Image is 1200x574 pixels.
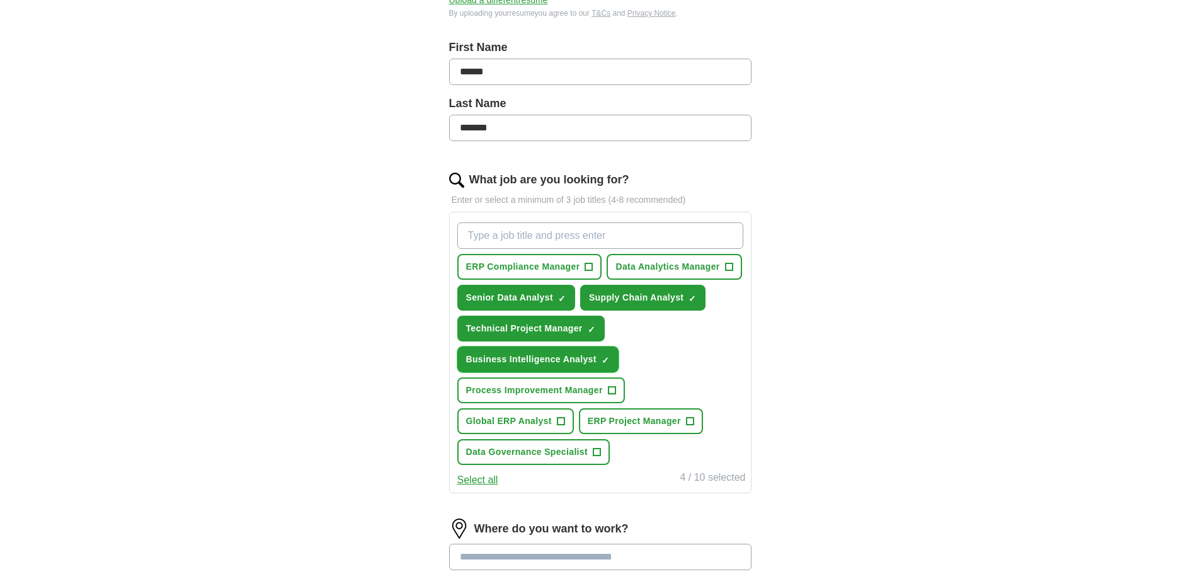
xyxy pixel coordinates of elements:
span: Supply Chain Analyst [589,291,683,304]
span: ERP Compliance Manager [466,260,580,273]
label: What job are you looking for? [469,171,629,188]
button: Global ERP Analyst [457,408,574,434]
button: Data Governance Specialist [457,439,610,465]
span: Process Improvement Manager [466,384,603,397]
label: Where do you want to work? [474,520,629,537]
button: Data Analytics Manager [607,254,741,280]
button: Business Intelligence Analyst✓ [457,347,619,372]
span: Global ERP Analyst [466,415,552,428]
span: Senior Data Analyst [466,291,553,304]
button: ERP Compliance Manager [457,254,602,280]
span: Data Analytics Manager [615,260,719,273]
span: ✓ [689,294,696,304]
div: By uploading your resume you agree to our and . [449,8,751,19]
span: Business Intelligence Analyst [466,353,597,366]
span: ✓ [558,294,566,304]
p: Enter or select a minimum of 3 job titles (4-8 recommended) [449,193,751,207]
label: First Name [449,39,751,56]
a: Privacy Notice [627,9,676,18]
button: Process Improvement Manager [457,377,625,403]
button: Select all [457,473,498,488]
img: search.png [449,173,464,188]
input: Type a job title and press enter [457,222,743,249]
span: ✓ [602,355,609,365]
span: ✓ [588,324,595,335]
span: ERP Project Manager [588,415,681,428]
img: location.png [449,519,469,539]
button: Technical Project Manager✓ [457,316,605,342]
button: Supply Chain Analyst✓ [580,285,706,311]
a: T&Cs [591,9,610,18]
span: Data Governance Specialist [466,445,588,459]
div: 4 / 10 selected [680,470,745,488]
button: ERP Project Manager [579,408,703,434]
span: Technical Project Manager [466,322,583,335]
label: Last Name [449,95,751,112]
button: Senior Data Analyst✓ [457,285,575,311]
